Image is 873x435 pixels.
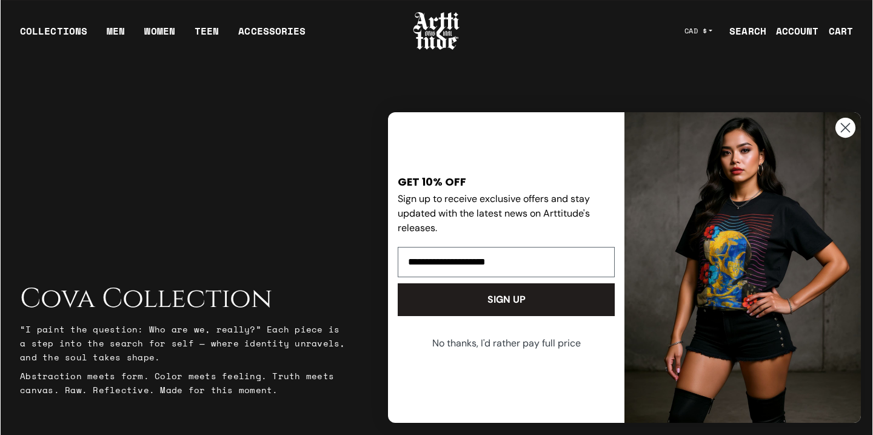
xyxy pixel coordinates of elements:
[396,328,616,359] button: No thanks, I'd rather pay full price
[684,26,707,36] span: CAD $
[20,322,347,364] p: “I paint the question: Who are we, really?” Each piece is a step into the search for self — where...
[624,112,861,423] img: 88b40c6e-4fbe-451e-b692-af676383430e.jpeg
[819,19,853,43] a: Open cart
[677,18,720,44] button: CAD $
[195,24,219,48] a: TEEN
[20,369,347,397] p: Abstraction meets form. Color meets feeling. Truth meets canvas. Raw. Reflective. Made for this m...
[107,24,125,48] a: MEN
[238,24,306,48] div: ACCESSORIES
[398,174,466,189] span: GET 10% OFF
[829,24,853,38] div: CART
[376,100,873,435] div: FLYOUT Form
[144,24,175,48] a: WOMEN
[835,117,856,138] button: Close dialog
[720,19,766,43] a: SEARCH
[10,24,315,48] ul: Main navigation
[398,192,590,234] span: Sign up to receive exclusive offers and stay updated with the latest news on Arttitude's releases.
[20,283,347,315] h2: Cova Collection
[766,19,819,43] a: ACCOUNT
[398,247,615,277] input: Email
[398,283,615,316] button: SIGN UP
[412,10,461,52] img: Arttitude
[20,24,87,48] div: COLLECTIONS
